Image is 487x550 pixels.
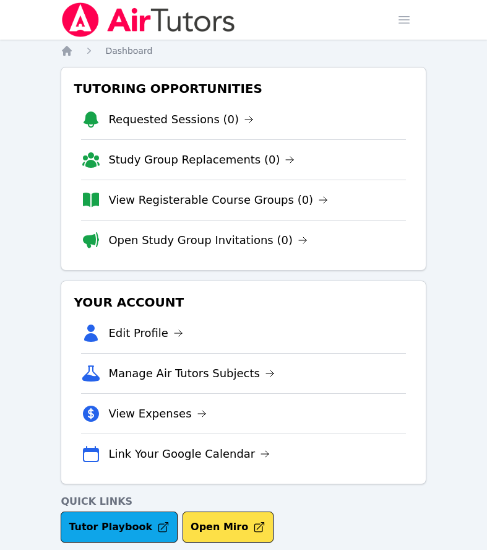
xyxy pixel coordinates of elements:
[71,291,415,313] h3: Your Account
[108,151,295,168] a: Study Group Replacements (0)
[71,77,415,100] h3: Tutoring Opportunities
[61,494,426,509] h4: Quick Links
[108,365,275,382] a: Manage Air Tutors Subjects
[108,325,183,342] a: Edit Profile
[105,45,152,57] a: Dashboard
[108,232,308,249] a: Open Study Group Invitations (0)
[108,111,254,128] a: Requested Sessions (0)
[105,46,152,56] span: Dashboard
[108,405,206,422] a: View Expenses
[108,445,270,463] a: Link Your Google Calendar
[183,512,274,543] button: Open Miro
[61,2,236,37] img: Air Tutors
[108,191,328,209] a: View Registerable Course Groups (0)
[61,512,178,543] a: Tutor Playbook
[61,45,426,57] nav: Breadcrumb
